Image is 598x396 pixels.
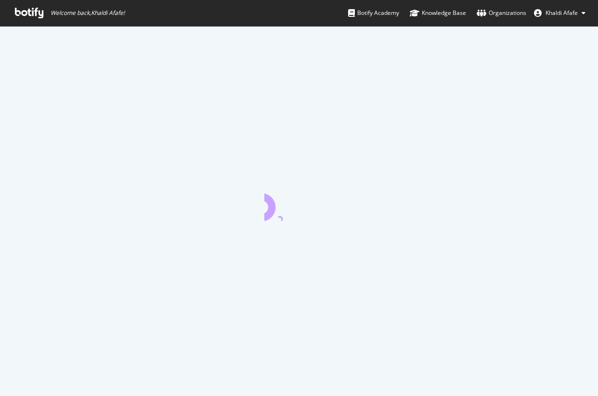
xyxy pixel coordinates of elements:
button: Khaldi Afafe [526,5,593,21]
span: Welcome back, Khaldi Afafe ! [51,9,125,17]
div: Organizations [477,8,526,18]
div: animation [264,186,334,221]
div: Botify Academy [348,8,399,18]
div: Knowledge Base [410,8,466,18]
span: Khaldi Afafe [546,9,578,17]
